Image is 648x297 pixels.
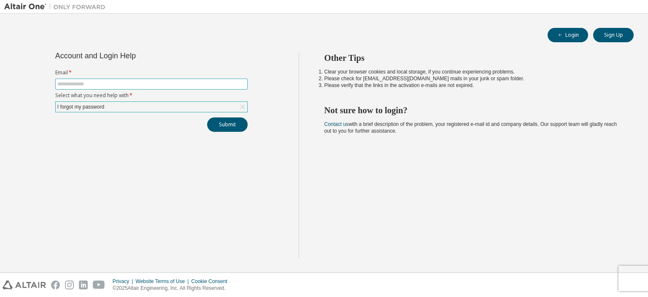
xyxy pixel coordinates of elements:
[593,28,634,42] button: Sign Up
[324,121,348,127] a: Contact us
[56,102,247,112] div: I forgot my password
[135,278,191,285] div: Website Terms of Use
[113,278,135,285] div: Privacy
[324,121,617,134] span: with a brief description of the problem, your registered e-mail id and company details. Our suppo...
[113,285,232,292] p: © 2025 Altair Engineering, Inc. All Rights Reserved.
[548,28,588,42] button: Login
[56,102,105,112] div: I forgot my password
[207,117,248,132] button: Submit
[93,281,105,289] img: youtube.svg
[191,278,232,285] div: Cookie Consent
[51,281,60,289] img: facebook.svg
[65,281,74,289] img: instagram.svg
[324,52,619,63] h2: Other Tips
[324,75,619,82] li: Please check for [EMAIL_ADDRESS][DOMAIN_NAME] mails in your junk or spam folder.
[55,69,248,76] label: Email
[55,92,248,99] label: Select what you need help with
[324,82,619,89] li: Please verify that the links in the activation e-mails are not expired.
[3,281,46,289] img: altair_logo.svg
[4,3,110,11] img: Altair One
[79,281,88,289] img: linkedin.svg
[324,105,619,116] h2: Not sure how to login?
[324,68,619,75] li: Clear your browser cookies and local storage, if you continue experiencing problems.
[55,52,209,59] div: Account and Login Help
